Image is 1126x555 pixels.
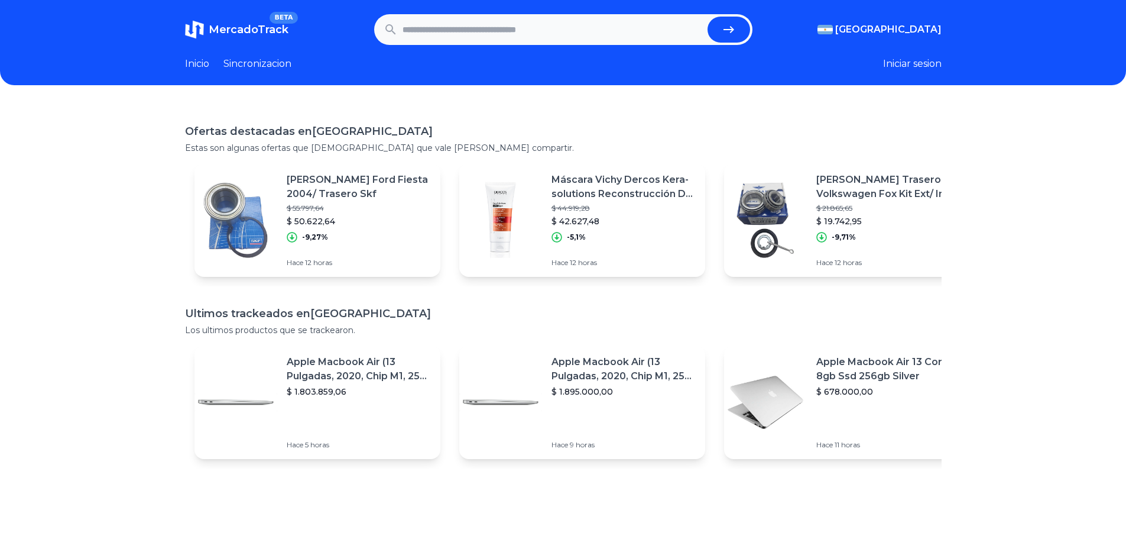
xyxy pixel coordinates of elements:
[724,346,970,459] a: Featured imageApple Macbook Air 13 Core I5 8gb Ssd 256gb Silver$ 678.000,00Hace 11 horas
[551,258,696,267] p: Hace 12 horas
[287,386,431,398] p: $ 1.803.859,06
[567,233,586,242] p: -5,1%
[816,386,960,398] p: $ 678.000,00
[223,57,291,71] a: Sincronizacion
[185,305,942,322] h1: Ultimos trackeados en [GEOGRAPHIC_DATA]
[551,215,696,227] p: $ 42.627,48
[724,361,807,444] img: Featured image
[209,23,288,36] span: MercadoTrack
[185,324,942,336] p: Los ultimos productos que se trackearon.
[185,57,209,71] a: Inicio
[185,20,288,39] a: MercadoTrackBETA
[194,163,440,277] a: Featured image[PERSON_NAME] Ford Fiesta 2004/ Trasero Skf$ 55.797,64$ 50.622,64-9,27%Hace 12 horas
[287,258,431,267] p: Hace 12 horas
[816,440,960,450] p: Hace 11 horas
[270,12,297,24] span: BETA
[459,361,542,444] img: Featured image
[287,215,431,227] p: $ 50.622,64
[724,163,970,277] a: Featured image[PERSON_NAME] Trasero Volkswagen Fox Kit Ext/ Int Cilbrake$ 21.865,65$ 19.742,95-9,...
[287,355,431,383] p: Apple Macbook Air (13 Pulgadas, 2020, Chip M1, 256 Gb De Ssd, 8 Gb De Ram) - Plata
[194,346,440,459] a: Featured imageApple Macbook Air (13 Pulgadas, 2020, Chip M1, 256 Gb De Ssd, 8 Gb De Ram) - Plata$...
[816,355,960,383] p: Apple Macbook Air 13 Core I5 8gb Ssd 256gb Silver
[287,440,431,450] p: Hace 5 horas
[551,355,696,383] p: Apple Macbook Air (13 Pulgadas, 2020, Chip M1, 256 Gb De Ssd, 8 Gb De Ram) - Plata
[816,204,960,213] p: $ 21.865,65
[302,233,328,242] p: -9,27%
[185,142,942,154] p: Estas son algunas ofertas que [DEMOGRAPHIC_DATA] que vale [PERSON_NAME] compartir.
[551,204,696,213] p: $ 44.919,28
[835,22,942,37] span: [GEOGRAPHIC_DATA]
[185,123,942,140] h1: Ofertas destacadas en [GEOGRAPHIC_DATA]
[551,440,696,450] p: Hace 9 horas
[185,20,204,39] img: MercadoTrack
[816,215,960,227] p: $ 19.742,95
[551,173,696,201] p: Máscara Vichy Dercos Kera-solutions Reconstrucción De 200ml 200g
[287,173,431,201] p: [PERSON_NAME] Ford Fiesta 2004/ Trasero Skf
[459,346,705,459] a: Featured imageApple Macbook Air (13 Pulgadas, 2020, Chip M1, 256 Gb De Ssd, 8 Gb De Ram) - Plata$...
[459,163,705,277] a: Featured imageMáscara Vichy Dercos Kera-solutions Reconstrucción De 200ml 200g$ 44.919,28$ 42.627...
[724,179,807,262] img: Featured image
[194,179,277,262] img: Featured image
[194,361,277,444] img: Featured image
[817,22,942,37] button: [GEOGRAPHIC_DATA]
[287,204,431,213] p: $ 55.797,64
[816,258,960,267] p: Hace 12 horas
[459,179,542,262] img: Featured image
[817,25,833,34] img: Argentina
[816,173,960,201] p: [PERSON_NAME] Trasero Volkswagen Fox Kit Ext/ Int Cilbrake
[551,386,696,398] p: $ 1.895.000,00
[883,57,942,71] button: Iniciar sesion
[832,233,856,242] p: -9,71%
